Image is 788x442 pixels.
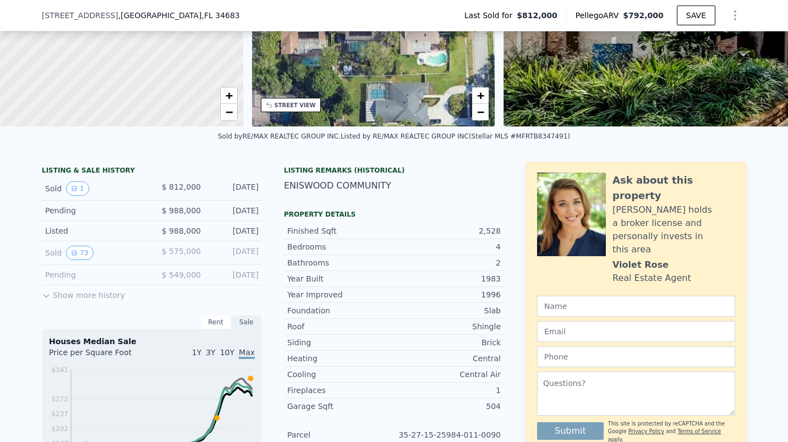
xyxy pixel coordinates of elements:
[239,348,255,359] span: Max
[284,210,504,219] div: Property details
[45,246,143,260] div: Sold
[201,11,239,20] span: , FL 34683
[287,241,394,252] div: Bedrooms
[537,296,735,317] input: Name
[287,289,394,300] div: Year Improved
[537,321,735,342] input: Email
[49,347,152,364] div: Price per Square Foot
[537,346,735,367] input: Phone
[287,401,394,412] div: Garage Sqft
[45,205,143,216] div: Pending
[628,428,664,434] a: Privacy Policy
[394,289,501,300] div: 1996
[42,285,125,301] button: Show more history
[394,337,501,348] div: Brick
[612,203,735,256] div: [PERSON_NAME] holds a broker license and personally invests in this area
[287,385,394,396] div: Fireplaces
[51,425,68,433] tspan: $202
[394,429,501,440] div: 35-27-15-25984-011-0090
[162,270,201,279] span: $ 549,000
[287,257,394,268] div: Bathrooms
[225,105,232,119] span: −
[472,104,489,120] a: Zoom out
[394,369,501,380] div: Central Air
[231,315,262,329] div: Sale
[612,173,735,203] div: Ask about this property
[472,87,489,104] a: Zoom in
[162,247,201,256] span: $ 575,000
[612,272,691,285] div: Real Estate Agent
[477,105,484,119] span: −
[221,104,237,120] a: Zoom out
[677,5,715,25] button: SAVE
[210,205,259,216] div: [DATE]
[394,401,501,412] div: 504
[51,366,68,374] tspan: $341
[394,305,501,316] div: Slab
[275,101,316,109] div: STREET VIEW
[394,321,501,332] div: Shingle
[45,225,143,236] div: Listed
[394,353,501,364] div: Central
[612,258,669,272] div: Violet Rose
[206,348,215,357] span: 3Y
[394,257,501,268] div: 2
[464,10,517,21] span: Last Sold for
[287,273,394,284] div: Year Built
[623,11,664,20] span: $792,000
[394,225,501,236] div: 2,528
[45,269,143,280] div: Pending
[51,395,68,403] tspan: $272
[287,337,394,348] div: Siding
[394,273,501,284] div: 1983
[221,87,237,104] a: Zoom in
[576,10,623,21] span: Pellego ARV
[287,321,394,332] div: Roof
[210,225,259,236] div: [DATE]
[394,385,501,396] div: 1
[210,181,259,196] div: [DATE]
[66,246,93,260] button: View historical data
[66,181,89,196] button: View historical data
[162,226,201,235] span: $ 988,000
[42,10,118,21] span: [STREET_ADDRESS]
[218,132,341,140] div: Sold by RE/MAX REALTEC GROUP INC .
[287,353,394,364] div: Heating
[42,166,262,177] div: LISTING & SALE HISTORY
[210,269,259,280] div: [DATE]
[284,166,504,175] div: Listing Remarks (Historical)
[51,410,68,418] tspan: $237
[724,4,746,26] button: Show Options
[192,348,201,357] span: 1Y
[517,10,557,21] span: $812,000
[287,429,394,440] div: Parcel
[287,225,394,236] div: Finished Sqft
[118,10,240,21] span: , [GEOGRAPHIC_DATA]
[284,179,504,192] div: ENISWOOD COMMUNITY
[162,206,201,215] span: $ 988,000
[200,315,231,329] div: Rent
[210,246,259,260] div: [DATE]
[287,369,394,380] div: Cooling
[220,348,234,357] span: 10Y
[45,181,143,196] div: Sold
[225,89,232,102] span: +
[287,305,394,316] div: Foundation
[477,89,484,102] span: +
[341,132,570,140] div: Listed by RE/MAX REALTEC GROUP INC (Stellar MLS #MFRTB8347491)
[162,183,201,191] span: $ 812,000
[49,336,255,347] div: Houses Median Sale
[537,422,604,440] button: Submit
[394,241,501,252] div: 4
[677,428,721,434] a: Terms of Service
